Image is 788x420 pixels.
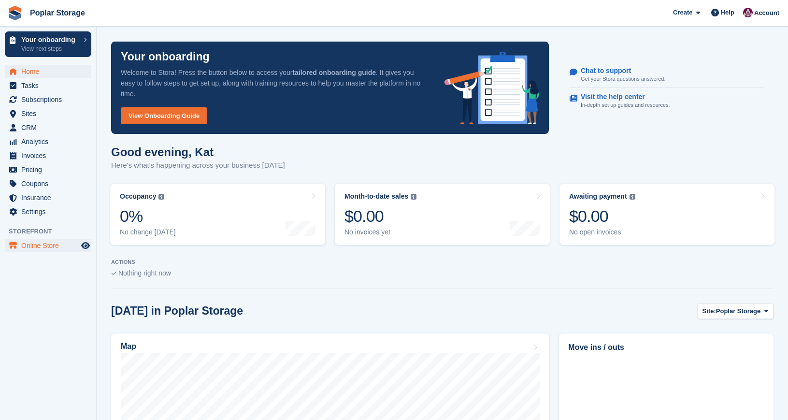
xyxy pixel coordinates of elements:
p: Welcome to Stora! Press the button below to access your . It gives you easy to follow steps to ge... [121,67,429,99]
a: Chat to support Get your Stora questions answered. [570,62,764,88]
img: icon-info-grey-7440780725fd019a000dd9b08b2336e03edf1995a4989e88bcd33f0948082b44.svg [158,194,164,200]
a: menu [5,239,91,252]
span: Account [754,8,779,18]
span: Create [673,8,692,17]
h2: Move ins / outs [568,342,764,353]
span: Poplar Storage [716,306,760,316]
span: Settings [21,205,79,218]
span: Invoices [21,149,79,162]
p: Chat to support [581,67,658,75]
a: Poplar Storage [26,5,89,21]
span: Online Store [21,239,79,252]
span: Analytics [21,135,79,148]
a: Occupancy 0% No change [DATE] [110,184,325,245]
span: Site: [702,306,716,316]
a: Awaiting payment $0.00 No open invoices [559,184,774,245]
span: CRM [21,121,79,134]
a: menu [5,177,91,190]
a: menu [5,149,91,162]
div: Month-to-date sales [344,192,408,201]
div: No invoices yet [344,228,416,236]
div: Occupancy [120,192,156,201]
a: menu [5,191,91,204]
img: icon-info-grey-7440780725fd019a000dd9b08b2336e03edf1995a4989e88bcd33f0948082b44.svg [630,194,635,200]
p: Your onboarding [21,36,79,43]
img: Kat Palmer [743,8,753,17]
a: menu [5,65,91,78]
h1: Good evening, Kat [111,145,285,159]
div: No open invoices [569,228,635,236]
h2: Map [121,342,136,351]
span: Storefront [9,227,96,236]
a: menu [5,79,91,92]
p: ACTIONS [111,259,774,265]
a: menu [5,107,91,120]
div: No change [DATE] [120,228,176,236]
span: Home [21,65,79,78]
p: Your onboarding [121,51,210,62]
img: onboarding-info-6c161a55d2c0e0a8cae90662b2fe09162a5109e8cc188191df67fb4f79e88e88.svg [444,52,539,124]
img: blank_slate_check_icon-ba018cac091ee9be17c0a81a6c232d5eb81de652e7a59be601be346b1b6ddf79.svg [111,272,116,275]
a: menu [5,121,91,134]
span: Pricing [21,163,79,176]
strong: tailored onboarding guide [292,69,376,76]
span: Tasks [21,79,79,92]
p: View next steps [21,44,79,53]
a: View Onboarding Guide [121,107,207,124]
span: Nothing right now [118,269,171,277]
span: Coupons [21,177,79,190]
a: menu [5,93,91,106]
a: menu [5,163,91,176]
button: Site: Poplar Storage [697,304,774,319]
a: menu [5,205,91,218]
p: Get your Stora questions answered. [581,75,665,83]
a: Visit the help center In-depth set up guides and resources. [570,88,764,114]
span: Insurance [21,191,79,204]
div: Awaiting payment [569,192,627,201]
span: Subscriptions [21,93,79,106]
img: stora-icon-8386f47178a22dfd0bd8f6a31ec36ba5ce8667c1dd55bd0f319d3a0aa187defe.svg [8,6,22,20]
div: $0.00 [344,206,416,226]
div: $0.00 [569,206,635,226]
p: Visit the help center [581,93,662,101]
img: icon-info-grey-7440780725fd019a000dd9b08b2336e03edf1995a4989e88bcd33f0948082b44.svg [411,194,416,200]
a: menu [5,135,91,148]
div: 0% [120,206,176,226]
span: Help [721,8,734,17]
a: Preview store [80,240,91,251]
h2: [DATE] in Poplar Storage [111,304,243,318]
a: Your onboarding View next steps [5,31,91,57]
a: Month-to-date sales $0.00 No invoices yet [335,184,550,245]
p: Here's what's happening across your business [DATE] [111,160,285,171]
span: Sites [21,107,79,120]
p: In-depth set up guides and resources. [581,101,670,109]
